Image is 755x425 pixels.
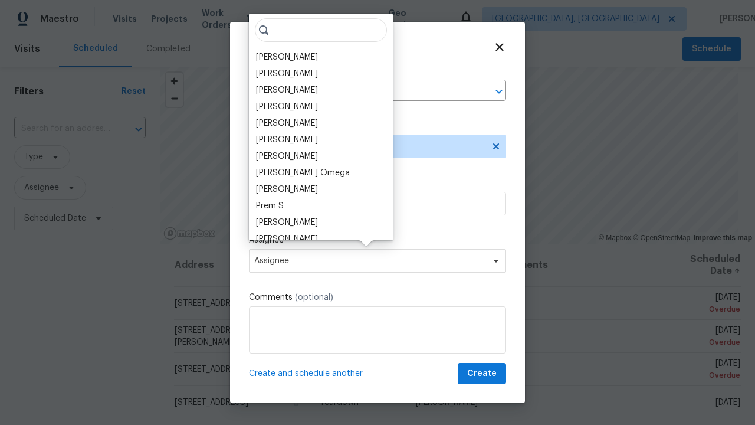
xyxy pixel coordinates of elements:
[256,51,318,63] div: [PERSON_NAME]
[256,233,318,245] div: [PERSON_NAME]
[256,200,284,212] div: Prem S
[467,367,497,381] span: Create
[256,84,318,96] div: [PERSON_NAME]
[256,184,318,195] div: [PERSON_NAME]
[256,101,318,113] div: [PERSON_NAME]
[493,41,506,54] span: Close
[254,256,485,266] span: Assignee
[295,293,333,302] span: (optional)
[256,134,318,146] div: [PERSON_NAME]
[458,363,506,385] button: Create
[249,292,506,303] label: Comments
[256,167,350,179] div: [PERSON_NAME] Omega
[256,217,318,228] div: [PERSON_NAME]
[491,83,507,100] button: Open
[256,117,318,129] div: [PERSON_NAME]
[256,68,318,80] div: [PERSON_NAME]
[249,368,363,380] span: Create and schedule another
[256,151,318,162] div: [PERSON_NAME]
